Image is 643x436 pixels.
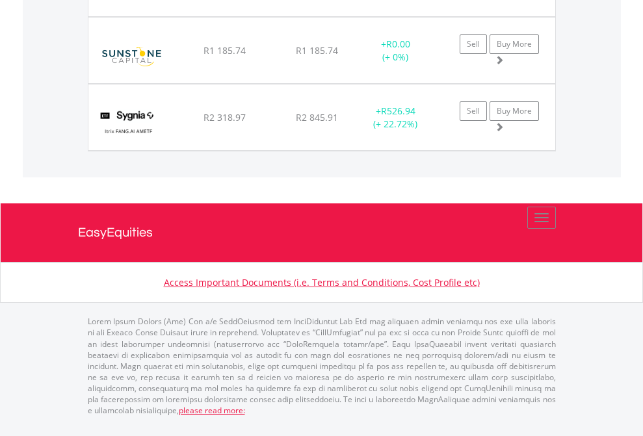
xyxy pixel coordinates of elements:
a: Buy More [490,34,539,54]
div: + (+ 0%) [355,38,436,64]
a: Sell [460,101,487,121]
span: R526.94 [381,105,415,117]
a: Access Important Documents (i.e. Terms and Conditions, Cost Profile etc) [164,276,480,289]
img: EQU.ZA.SCL124.png [95,34,168,80]
a: EasyEquities [78,203,566,262]
span: R0.00 [386,38,410,50]
a: Sell [460,34,487,54]
img: EQU.ZA.SYFANG.png [95,101,161,147]
div: + (+ 22.72%) [355,105,436,131]
span: R1 185.74 [296,44,338,57]
a: please read more: [179,405,245,416]
span: R2 318.97 [203,111,246,123]
span: R2 845.91 [296,111,338,123]
span: R1 185.74 [203,44,246,57]
p: Lorem Ipsum Dolors (Ame) Con a/e SeddOeiusmod tem InciDiduntut Lab Etd mag aliquaen admin veniamq... [88,316,556,416]
a: Buy More [490,101,539,121]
